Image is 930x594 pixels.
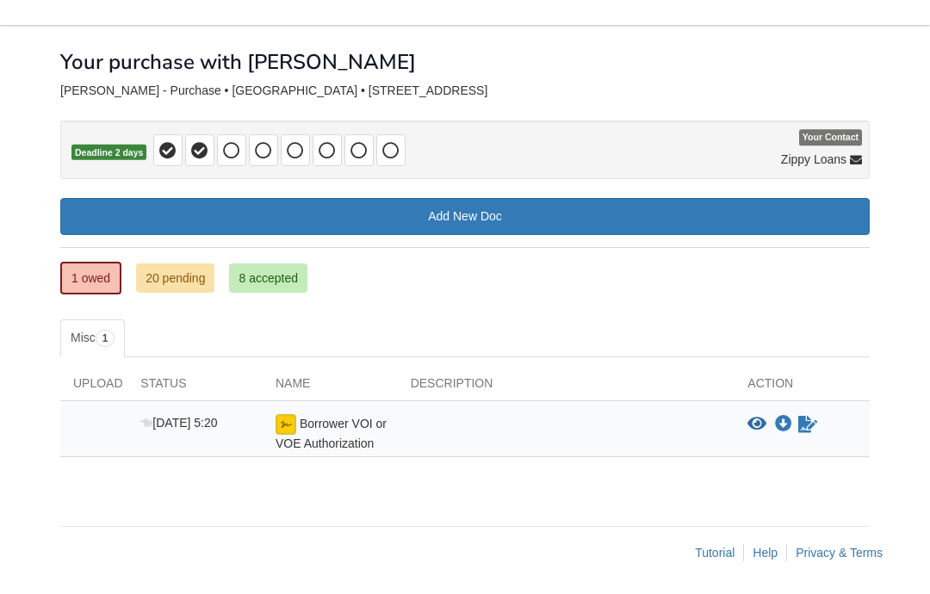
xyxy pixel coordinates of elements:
span: Zippy Loans [781,151,846,168]
button: View Borrower VOI or VOE Authorization [747,416,766,433]
span: 1 [96,330,115,347]
a: Download Borrower VOI or VOE Authorization [775,418,792,431]
a: 1 owed [60,262,121,294]
a: Tutorial [695,546,735,560]
img: esign [276,414,296,435]
div: [PERSON_NAME] - Purchase • [GEOGRAPHIC_DATA] • [STREET_ADDRESS] [60,84,870,98]
a: Waiting for your co-borrower to e-sign [797,414,819,435]
a: 8 accepted [229,263,307,293]
a: 20 pending [136,263,214,293]
a: Misc [60,319,125,357]
div: Status [127,374,263,400]
h1: Your purchase with [PERSON_NAME] [60,51,416,73]
div: Name [263,374,398,400]
div: Action [735,374,870,400]
span: Deadline 2 days [71,145,146,161]
div: Description [398,374,735,400]
div: Upload [60,374,127,400]
a: Privacy & Terms [796,546,883,560]
a: Add New Doc [60,198,870,235]
a: Help [753,546,778,560]
span: [DATE] 5:20 [140,416,217,430]
span: Your Contact [799,130,862,146]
